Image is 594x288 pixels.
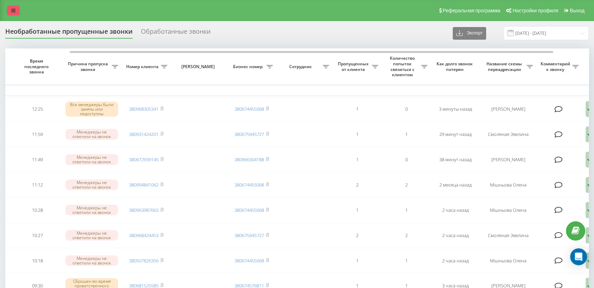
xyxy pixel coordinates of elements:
span: Комментарий к звонку [540,61,572,72]
span: Выход [570,8,585,13]
td: 1 [382,123,431,146]
span: [PERSON_NAME] [177,64,221,70]
td: 0 [382,148,431,171]
a: 380674455068 [234,182,264,188]
td: 1 [382,198,431,222]
a: 380674455068 [234,257,264,264]
span: Как долго звонок потерян [437,61,474,72]
a: 380675945727 [234,131,264,137]
td: Мішньова Олена [480,173,536,197]
td: 2 [382,173,431,197]
a: 380968305341 [129,106,159,112]
td: 0 [382,97,431,121]
td: 1 [332,97,382,121]
div: Необработанные пропущенные звонки [5,28,133,39]
td: 2 часа назад [431,223,480,247]
div: Все менеджеры были заняты или недоступны [65,102,118,117]
td: Мішньова Олена [480,249,536,273]
td: 2 месяца назад [431,173,480,197]
span: Время последнего звонка [18,58,56,75]
a: 380674455068 [234,207,264,213]
td: 12:25 [13,97,62,121]
td: 2 часа назад [431,198,480,222]
td: 2 [382,223,431,247]
a: 380674455068 [234,106,264,112]
td: 10:27 [13,223,62,247]
td: 2 [332,223,382,247]
span: Реферальная программа [443,8,500,13]
div: Менеджеры не ответили на звонок [65,255,118,266]
td: Смоляная Эвелина [480,223,536,247]
td: Мішньова Олена [480,198,536,222]
span: Сотрудник [280,64,323,70]
td: 11:12 [13,173,62,197]
td: 1 [332,123,382,146]
a: 380966304188 [234,156,264,163]
div: Менеджеры не ответили на звонок [65,154,118,165]
a: 380994841062 [129,182,159,188]
td: [PERSON_NAME] [480,148,536,171]
a: 380507826356 [129,257,159,264]
td: Смоляная Эвелина [480,123,536,146]
span: Пропущенных от клиента [336,61,372,72]
div: Обработанные звонки [141,28,211,39]
div: Менеджеры не ответили на звонок [65,179,118,190]
span: Причина пропуска звонка [65,61,112,72]
div: Менеджеры не ответили на звонок [65,205,118,215]
td: 10:28 [13,198,62,222]
td: 1 [382,249,431,273]
span: Название схемы переадресации [484,61,527,72]
td: 38 минут назад [431,148,480,171]
td: 1 [332,249,382,273]
td: 2 часа назад [431,249,480,273]
td: [PERSON_NAME] [480,97,536,121]
span: Количество попыток связаться с клиентом [385,55,421,77]
td: 11:49 [13,148,62,171]
a: 380675945727 [234,232,264,238]
a: 380963987663 [129,207,159,213]
span: Бизнес номер [231,64,266,70]
div: Open Intercom Messenger [570,248,587,265]
a: 380672939145 [129,156,159,163]
a: 380931424201 [129,131,159,137]
td: 10:18 [13,249,62,273]
button: Экспорт [453,27,486,40]
div: Менеджеры не ответили на звонок [65,129,118,139]
span: Номер клиента [125,64,161,70]
span: Настройки профиля [512,8,558,13]
td: 3 минуты назад [431,97,480,121]
a: 380968424453 [129,232,159,238]
div: Менеджеры не ответили на звонок [65,230,118,241]
td: 29 минут назад [431,123,480,146]
td: 2 [332,173,382,197]
td: 1 [332,148,382,171]
td: 1 [332,198,382,222]
td: 11:59 [13,123,62,146]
